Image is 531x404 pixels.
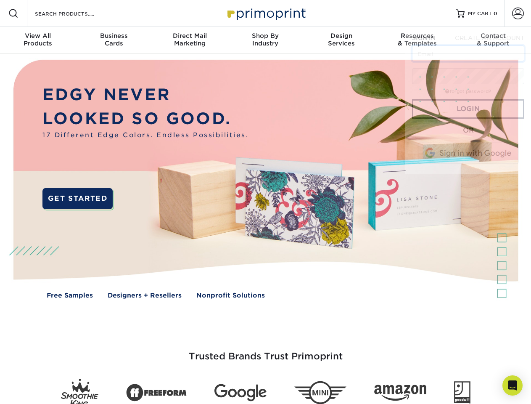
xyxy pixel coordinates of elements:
[374,385,426,401] img: Amazon
[152,32,227,40] span: Direct Mail
[502,375,523,396] div: Open Intercom Messenger
[445,89,491,94] a: forgot password?
[379,27,455,54] a: Resources& Templates
[42,107,248,131] p: LOOKED SO GOOD.
[20,331,512,372] h3: Trusted Brands Trust Primoprint
[224,4,308,22] img: Primoprint
[42,188,113,209] a: GET STARTED
[227,27,303,54] a: Shop ByIndustry
[379,32,455,47] div: & Templates
[304,32,379,40] span: Design
[214,384,267,401] img: Google
[494,11,497,16] span: 0
[152,27,227,54] a: Direct MailMarketing
[227,32,303,47] div: Industry
[304,32,379,47] div: Services
[42,130,248,140] span: 17 Different Edge Colors. Endless Possibilities.
[412,125,524,136] div: OR
[455,35,524,41] span: CREATE AN ACCOUNT
[196,291,265,300] a: Nonprofit Solutions
[76,27,151,54] a: BusinessCards
[76,32,151,40] span: Business
[227,32,303,40] span: Shop By
[304,27,379,54] a: DesignServices
[76,32,151,47] div: Cards
[42,83,248,107] p: EDGY NEVER
[412,35,436,41] span: SIGN IN
[108,291,182,300] a: Designers + Resellers
[454,381,470,404] img: Goodwill
[34,8,116,19] input: SEARCH PRODUCTS.....
[47,291,93,300] a: Free Samples
[412,45,524,61] input: Email
[468,10,492,17] span: MY CART
[152,32,227,47] div: Marketing
[379,32,455,40] span: Resources
[412,99,524,119] a: Login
